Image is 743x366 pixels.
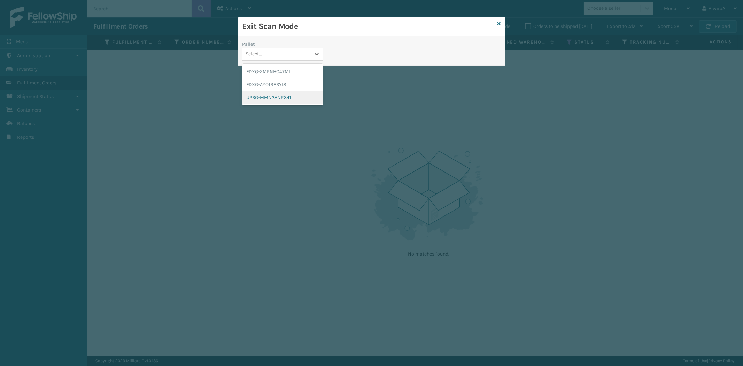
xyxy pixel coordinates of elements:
div: UPSG-MMN2ANR341 [242,91,323,104]
h3: Exit Scan Mode [242,21,495,32]
div: Select... [246,51,262,58]
label: Pallet [242,40,255,48]
div: FDXG-AYO1BESYI8 [242,78,323,91]
div: FDXG-2MPNHC47ML [242,65,323,78]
